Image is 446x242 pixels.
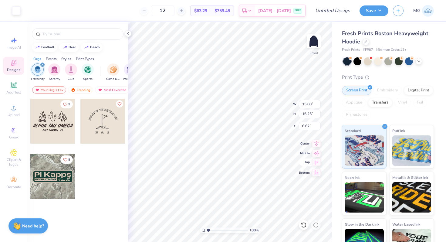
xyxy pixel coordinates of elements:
[46,56,57,62] div: Events
[82,63,94,81] div: filter for Sports
[65,63,77,81] button: filter button
[123,63,137,81] button: filter button
[110,66,117,73] img: Game Day Image
[9,135,19,140] span: Greek
[3,157,24,167] span: Clipart & logos
[299,160,310,164] span: Top
[310,5,355,17] input: Untitled Design
[392,182,431,213] img: Metallic & Glitter Ink
[422,5,434,17] img: Mikah Giles
[84,46,89,49] img: trend_line.gif
[373,86,402,95] div: Embroidery
[342,74,434,81] div: Print Type
[194,8,207,14] span: $63.29
[8,112,20,117] span: Upload
[48,63,60,81] button: filter button
[404,86,433,95] div: Digital Print
[31,63,45,81] button: filter button
[309,50,318,56] div: Front
[392,135,431,166] img: Puff Ink
[394,98,411,107] div: Vinyl
[342,98,366,107] div: Applique
[31,63,45,81] div: filter for Fraternity
[299,151,310,155] span: Middle
[33,56,41,62] div: Orgs
[413,5,434,17] a: MG
[41,46,54,49] div: football
[342,110,371,119] div: Rhinestones
[6,185,21,189] span: Decorate
[51,66,58,73] img: Sorority Image
[116,100,123,107] button: Like
[71,88,76,92] img: trending.gif
[65,63,77,81] div: filter for Club
[95,86,129,94] div: Most Favorited
[59,43,79,52] button: bear
[299,171,310,175] span: Bottom
[392,174,428,181] span: Metallic & Glitter Ink
[123,77,137,81] span: Parent's Weekend
[35,88,40,92] img: most_fav.gif
[31,77,45,81] span: Fraternity
[413,98,427,107] div: Foil
[127,66,133,73] img: Parent's Weekend Image
[98,88,103,92] img: most_fav.gif
[60,155,73,164] button: Like
[82,63,94,81] button: filter button
[61,56,71,62] div: Styles
[392,128,405,134] span: Puff Ink
[342,47,360,53] span: Fresh Prints
[68,103,70,106] span: 5
[7,67,20,72] span: Designs
[295,9,301,13] span: FREE
[60,100,73,108] button: Like
[363,47,373,53] span: # FP87
[90,46,100,49] div: beach
[342,30,428,45] span: Fresh Prints Boston Heavyweight Hoodie
[35,46,40,49] img: trend_line.gif
[76,56,94,62] div: Print Types
[49,77,60,81] span: Sorority
[84,66,91,73] img: Sports Image
[106,63,120,81] div: filter for Game Day
[345,221,379,227] span: Glow in the Dark Ink
[258,8,291,14] span: [DATE] - [DATE]
[63,46,67,49] img: trend_line.gif
[392,221,420,227] span: Water based Ink
[249,227,259,233] span: 100 %
[215,8,230,14] span: $759.48
[151,5,174,16] input: – –
[83,77,93,81] span: Sports
[7,45,21,50] span: Image AI
[32,86,66,94] div: Your Org's Fav
[345,182,384,213] img: Neon Ink
[368,98,392,107] div: Transfers
[299,141,310,146] span: Center
[360,5,388,16] button: Save
[308,35,320,47] img: Front
[68,77,74,81] span: Club
[42,31,120,37] input: Try "Alpha"
[342,86,371,95] div: Screen Print
[34,66,41,73] img: Fraternity Image
[345,135,384,166] img: Standard
[106,77,120,81] span: Game Day
[81,43,103,52] button: beach
[69,46,76,49] div: bear
[22,223,44,229] strong: Need help?
[123,63,137,81] div: filter for Parent's Weekend
[106,63,120,81] button: filter button
[345,174,360,181] span: Neon Ink
[413,7,421,14] span: MG
[68,66,74,73] img: Club Image
[345,128,361,134] span: Standard
[48,63,60,81] div: filter for Sorority
[376,47,407,53] span: Minimum Order: 12 +
[6,90,21,95] span: Add Text
[68,86,93,94] div: Trending
[32,43,57,52] button: football
[68,158,70,161] span: 8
